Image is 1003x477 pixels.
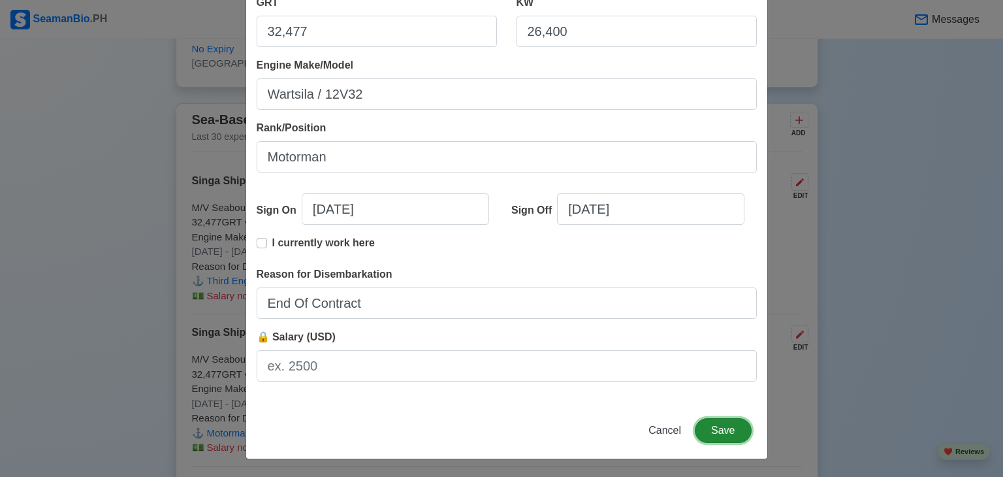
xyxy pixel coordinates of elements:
span: Rank/Position [257,122,326,133]
input: 33922 [257,16,497,47]
input: Ex: Third Officer or 3/OFF [257,141,757,173]
div: Sign On [257,203,302,218]
input: 8000 [517,16,757,47]
input: ex. 2500 [257,350,757,382]
span: Cancel [648,425,681,436]
input: Your reason for disembarkation... [257,288,757,319]
span: Engine Make/Model [257,59,353,71]
span: Reason for Disembarkation [257,269,392,280]
button: Cancel [640,418,690,443]
span: 🔒 Salary (USD) [257,331,336,342]
button: Save [695,418,751,443]
div: Sign Off [511,203,557,218]
p: I currently work here [272,235,375,251]
input: Ex. Man B&W MC [257,78,757,110]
